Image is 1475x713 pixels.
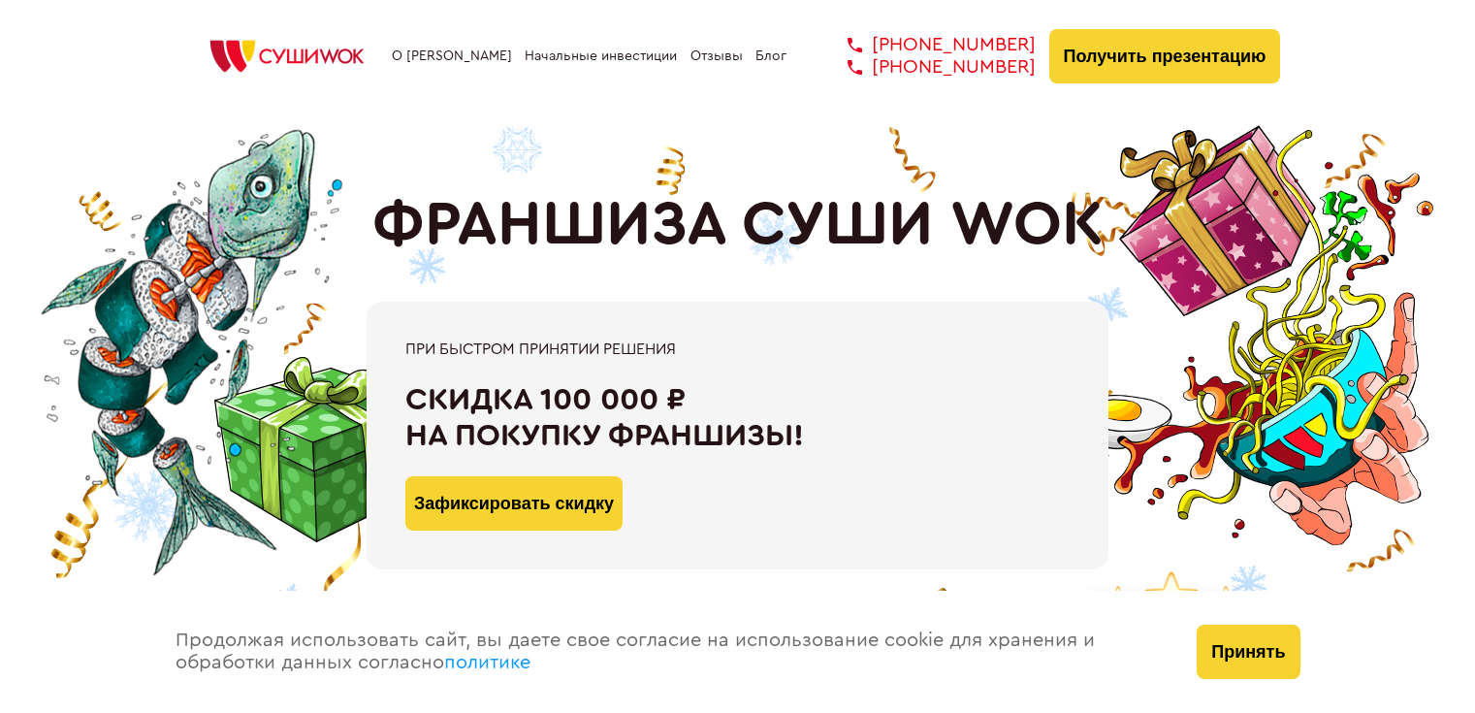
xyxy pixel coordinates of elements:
a: [PHONE_NUMBER] [818,34,1036,56]
a: Блог [755,49,786,64]
a: Отзывы [690,49,743,64]
a: [PHONE_NUMBER] [818,56,1036,79]
img: СУШИWOK [195,35,379,78]
button: Принять [1197,625,1299,679]
a: политике [444,653,530,672]
button: Получить презентацию [1049,29,1281,83]
div: Продолжая использовать сайт, вы даете свое согласие на использование cookie для хранения и обрабо... [156,591,1178,713]
a: О [PERSON_NAME] [392,49,512,64]
h1: ФРАНШИЗА СУШИ WOK [372,189,1104,261]
div: При быстром принятии решения [405,340,1070,358]
button: Зафиксировать скидку [405,476,623,531]
a: Начальные инвестиции [525,49,677,64]
div: Скидка 100 000 ₽ на покупку франшизы! [405,382,1070,454]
